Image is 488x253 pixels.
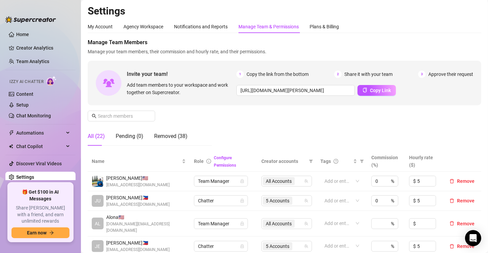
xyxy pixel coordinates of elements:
span: search [92,114,96,118]
span: Share [PERSON_NAME] with a friend, and earn unlimited rewards [11,205,69,225]
span: [PERSON_NAME] 🇵🇭 [106,239,170,247]
span: Share it with your team [344,71,393,78]
span: Remove [457,244,475,249]
span: Name [92,158,180,165]
span: [PERSON_NAME] 🇺🇸 [106,174,170,182]
span: JU [95,197,101,204]
span: 5 Accounts [266,197,289,204]
a: Content [16,91,33,97]
span: filter [358,156,365,166]
h2: Settings [88,5,481,18]
div: Pending (0) [116,132,143,140]
span: [EMAIL_ADDRESS][DOMAIN_NAME] [106,247,170,253]
span: delete [450,244,454,249]
span: Manage your team members, their commission and hourly rate, and their permissions. [88,48,481,55]
a: Discover Viral Videos [16,161,62,166]
button: Remove [447,177,477,185]
button: Remove [447,197,477,205]
span: 3 [418,71,426,78]
span: question-circle [334,159,338,164]
span: delete [450,221,454,226]
span: lock [240,244,244,248]
img: logo-BBDzfeDw.svg [5,16,56,23]
span: delete [450,198,454,203]
span: All Accounts [263,220,295,228]
a: Chat Monitoring [16,113,51,118]
span: arrow-right [49,230,54,235]
span: copy [363,88,367,92]
input: Search members [98,112,146,120]
div: Notifications and Reports [174,23,228,30]
span: team [304,244,308,248]
span: team [304,222,308,226]
span: thunderbolt [9,130,14,136]
span: AL [95,220,101,227]
span: 5 Accounts [266,243,289,250]
div: Plans & Billing [310,23,339,30]
span: Role [194,159,204,164]
a: Settings [16,174,34,180]
span: [EMAIL_ADDRESS][DOMAIN_NAME] [106,201,170,208]
span: JE [95,243,101,250]
span: lock [240,199,244,203]
span: Add team members to your workspace and work together on Supercreator. [127,81,234,96]
div: Open Intercom Messenger [465,230,481,246]
span: Remove [457,198,475,203]
a: Setup [16,102,29,108]
span: Chat Copilot [16,141,64,152]
span: Invite your team! [127,70,236,78]
span: team [304,199,308,203]
span: [PERSON_NAME] 🇵🇭 [106,194,170,201]
span: Chatter [198,196,244,206]
a: Team Analytics [16,59,49,64]
span: Team Manager [198,219,244,229]
a: Configure Permissions [214,156,236,168]
span: Copy the link from the bottom [247,71,309,78]
span: Team Manager [198,176,244,186]
th: Commission (%) [367,151,405,172]
img: AI Chatter [46,76,57,86]
span: Copy Link [370,88,391,93]
th: Hourly rate ($) [405,151,443,172]
span: lock [240,179,244,183]
span: lock [240,222,244,226]
span: Creator accounts [261,158,306,165]
span: 5 Accounts [263,197,292,205]
button: Remove [447,242,477,250]
span: filter [308,156,314,166]
img: Chat Copilot [9,144,13,149]
div: My Account [88,23,113,30]
button: Copy Link [357,85,396,96]
button: Earn nowarrow-right [11,227,69,238]
span: Remove [457,178,475,184]
span: [DOMAIN_NAME][EMAIL_ADDRESS][DOMAIN_NAME] [106,221,186,234]
span: filter [360,159,364,163]
span: Alona 🇺🇸 [106,214,186,221]
span: Chatter [198,241,244,251]
span: filter [309,159,313,163]
span: 2 [334,71,342,78]
div: Agency Workspace [123,23,163,30]
span: info-circle [206,159,211,164]
span: 🎁 Get $100 in AI Messages [11,189,69,202]
span: 5 Accounts [263,242,292,250]
span: Izzy AI Chatter [9,79,44,85]
span: delete [450,179,454,184]
span: team [304,179,308,183]
th: Name [88,151,190,172]
span: Approve their request [428,71,473,78]
span: [EMAIL_ADDRESS][DOMAIN_NAME] [106,182,170,188]
span: All Accounts [263,177,295,185]
img: Emad Ataei [92,176,103,187]
div: All (22) [88,132,105,140]
span: All Accounts [266,220,292,227]
span: 1 [236,71,244,78]
span: Earn now [27,230,47,235]
a: Home [16,32,29,37]
button: Remove [447,220,477,228]
span: All Accounts [266,177,292,185]
div: Manage Team & Permissions [238,23,299,30]
span: Tags [320,158,331,165]
div: Removed (38) [154,132,188,140]
a: Creator Analytics [16,43,70,53]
